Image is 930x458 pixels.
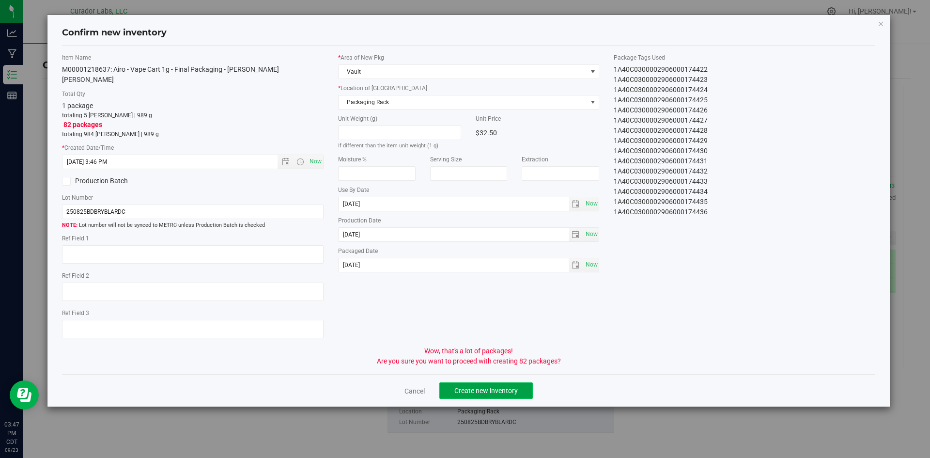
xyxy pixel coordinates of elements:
[583,258,599,272] span: select
[614,75,875,85] div: 1A40C0300002906000174423
[62,53,324,62] label: Item Name
[62,90,324,98] label: Total Qty
[439,382,533,399] button: Create new inventory
[62,130,324,139] p: totaling 984 [PERSON_NAME] | 989 g
[614,176,875,187] div: 1A40C0300002906000174433
[614,126,875,136] div: 1A40C0300002906000174428
[454,387,518,395] span: Create new inventory
[614,115,875,126] div: 1A40C0300002906000174427
[62,176,186,186] label: Production Batch
[614,105,875,115] div: 1A40C0300002906000174426
[10,380,39,410] iframe: Resource center
[55,346,883,366] div: Wow, that's a lot of packages! Are you sure you want to proceed with creating 82 packages?
[63,121,102,128] span: 82 packages
[614,136,875,146] div: 1A40C0300002906000174429
[430,155,508,164] label: Serving Size
[338,216,600,225] label: Production Date
[614,187,875,197] div: 1A40C0300002906000174434
[569,258,583,272] span: select
[583,228,599,241] span: select
[338,155,416,164] label: Moisture %
[614,146,875,156] div: 1A40C0300002906000174430
[614,85,875,95] div: 1A40C0300002906000174424
[583,258,600,272] span: Set Current date
[614,166,875,176] div: 1A40C0300002906000174432
[62,111,324,120] p: totaling 5 [PERSON_NAME] | 989 g
[569,197,583,211] span: select
[338,84,600,93] label: Location of [GEOGRAPHIC_DATA]
[569,228,583,241] span: select
[614,53,875,62] label: Package Tags Used
[278,158,294,166] span: Open the date view
[62,27,167,39] h4: Confirm new inventory
[62,271,324,280] label: Ref Field 2
[614,207,875,217] div: 1A40C0300002906000174436
[62,193,324,202] label: Lot Number
[583,227,600,241] span: Set Current date
[404,386,425,396] a: Cancel
[62,102,93,110] span: 1 package
[583,197,599,211] span: select
[62,221,324,230] span: Lot number will not be synced to METRC unless Production Batch is checked
[338,114,462,123] label: Unit Weight (g)
[614,156,875,166] div: 1A40C0300002906000174431
[62,309,324,317] label: Ref Field 3
[292,158,308,166] span: Open the time view
[339,65,587,79] span: Vault
[614,64,875,75] div: 1A40C0300002906000174422
[62,234,324,243] label: Ref Field 1
[339,95,587,109] span: Packaging Rack
[62,143,324,152] label: Created Date/Time
[62,64,324,85] div: M00001218637: Airo - Vape Cart 1g - Final Packaging - [PERSON_NAME] [PERSON_NAME]
[614,197,875,207] div: 1A40C0300002906000174435
[587,95,599,109] span: select
[476,126,599,140] div: $32.50
[338,142,438,149] small: If different than the item unit weight (1 g)
[583,197,600,211] span: Set Current date
[338,186,600,194] label: Use By Date
[338,247,600,255] label: Packaged Date
[476,114,599,123] label: Unit Price
[307,155,324,169] span: Set Current date
[338,53,600,62] label: Area of New Pkg
[522,155,599,164] label: Extraction
[614,95,875,105] div: 1A40C0300002906000174425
